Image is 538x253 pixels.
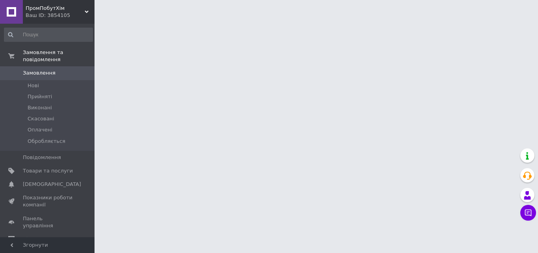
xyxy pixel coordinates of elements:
[26,5,85,12] span: ПромПобутХім
[28,93,52,100] span: Прийняті
[28,138,65,145] span: Обробляється
[23,69,56,77] span: Замовлення
[28,126,52,133] span: Оплачені
[23,167,73,174] span: Товари та послуги
[4,28,93,42] input: Пошук
[26,12,95,19] div: Ваш ID: 3854105
[23,181,81,188] span: [DEMOGRAPHIC_DATA]
[23,194,73,208] span: Показники роботи компанії
[520,205,536,221] button: Чат з покупцем
[23,236,43,243] span: Відгуки
[23,215,73,229] span: Панель управління
[28,82,39,89] span: Нові
[23,49,95,63] span: Замовлення та повідомлення
[28,115,54,122] span: Скасовані
[28,104,52,111] span: Виконані
[23,154,61,161] span: Повідомлення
